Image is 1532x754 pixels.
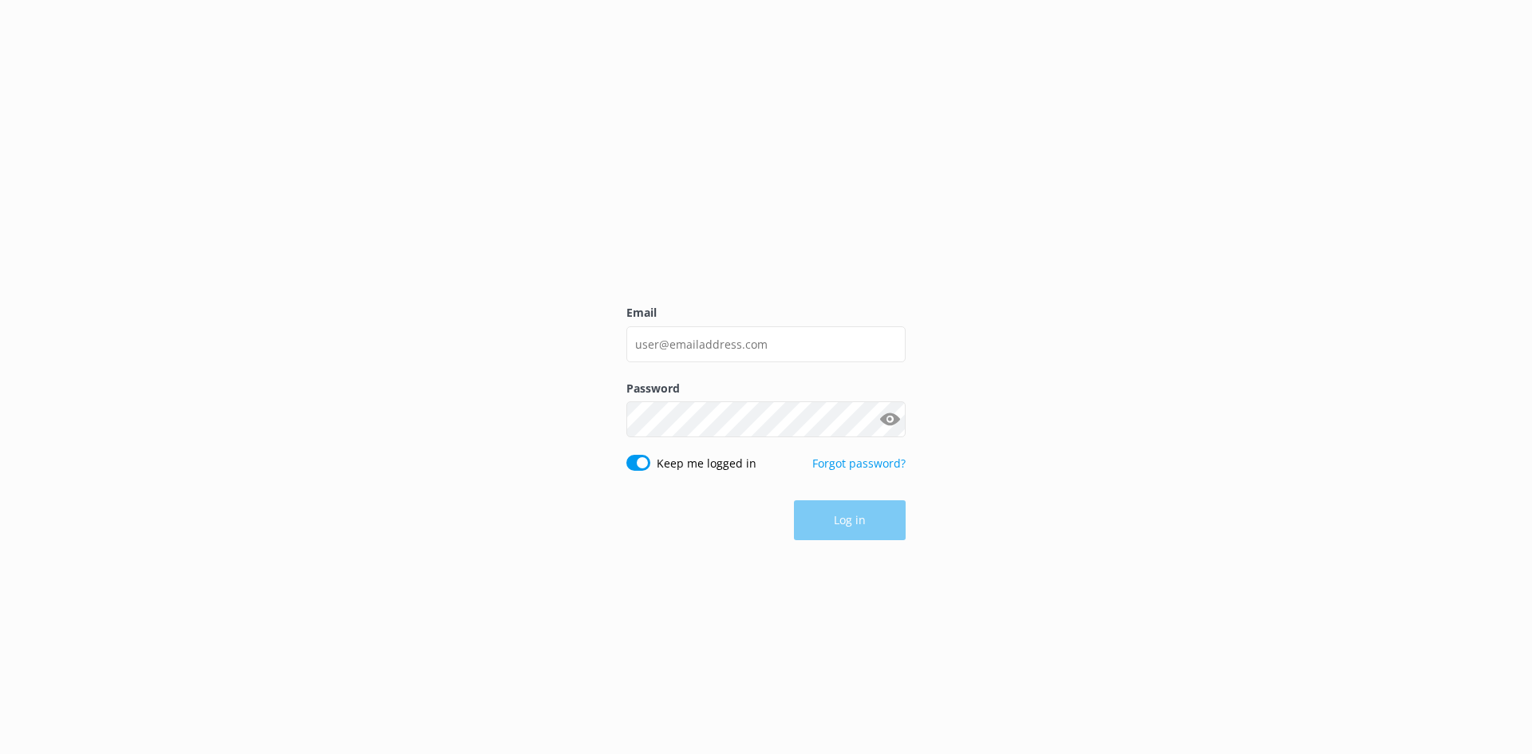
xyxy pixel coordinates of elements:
a: Forgot password? [812,456,906,471]
input: user@emailaddress.com [626,326,906,362]
label: Email [626,304,906,322]
label: Password [626,380,906,397]
button: Show password [874,404,906,436]
label: Keep me logged in [657,455,756,472]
